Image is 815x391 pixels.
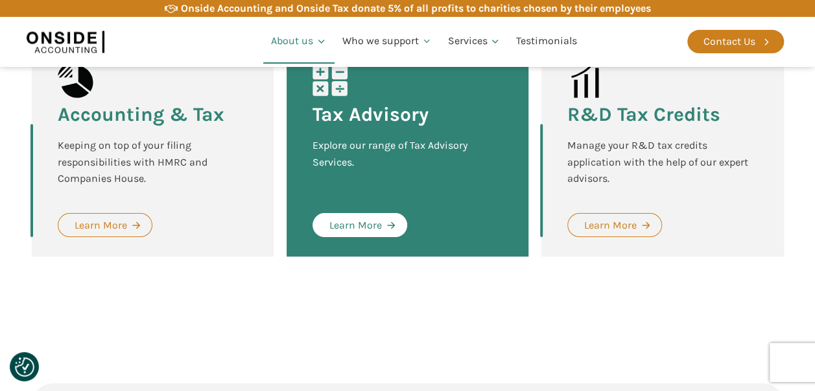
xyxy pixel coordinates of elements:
a: Who we support [335,19,440,64]
div: Keeping on top of your filing responsibilities with HMRC and Companies House. [58,137,248,187]
div: Contact Us [703,33,755,50]
a: About us [263,19,335,64]
a: Services [440,19,508,64]
a: Contact Us [687,30,784,53]
button: Consent Preferences [15,357,34,377]
div: Manage your R&D tax credits application with the help of our expert advisors. [567,137,757,187]
a: Testimonials [508,19,585,64]
img: Onside Accounting [26,27,104,57]
div: Learn More [584,217,637,234]
h3: Tax Advisory [313,105,429,124]
h3: Accounting & Tax [58,105,224,124]
h3: R&D Tax Credits [567,105,720,124]
div: Learn More [75,217,127,234]
div: Learn More [329,217,382,234]
a: Learn More [567,213,662,238]
img: Revisit consent button [15,357,34,377]
div: Explore our range of Tax Advisory Services. [313,137,502,187]
a: Learn More [58,213,152,238]
a: Learn More [313,213,407,238]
